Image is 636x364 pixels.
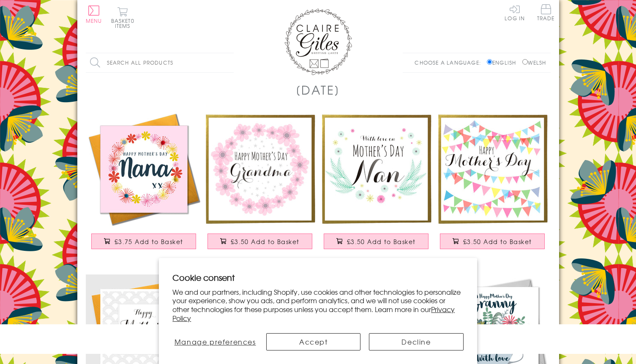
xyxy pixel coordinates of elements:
img: Mother's Day Card, With love, Nan, Nan [318,111,434,227]
a: Privacy Policy [172,304,455,323]
button: £3.50 Add to Basket [207,234,312,249]
img: Mother's Day Card, For Grandma, Grandma [202,111,318,227]
button: Accept [266,333,360,350]
label: Welsh [522,59,546,66]
img: Mother's Day Card, Pink Flowers, Nana, Embellished with colourful pompoms [86,111,202,227]
label: English [487,59,520,66]
p: We and our partners, including Shopify, use cookies and other technologies to personalize your ex... [172,288,464,323]
span: 0 items [115,17,134,30]
a: Mother's Day Card, Pink Flowers, Nana, Embellished with colourful pompoms £3.75 Add to Basket [86,111,202,258]
button: £3.75 Add to Basket [91,234,196,249]
p: Choose a language: [415,59,485,66]
input: English [487,59,492,65]
button: £3.50 Add to Basket [440,234,545,249]
a: Trade [537,4,555,22]
h2: Cookie consent [172,272,464,283]
input: Search all products [86,53,234,72]
button: Decline [369,333,463,350]
span: £3.50 Add to Basket [347,237,416,246]
input: Welsh [522,59,528,65]
a: Mother's Day Card, For Grandma, Grandma £3.50 Add to Basket [202,111,318,258]
button: Menu [86,5,102,23]
input: Search [225,53,234,72]
button: Manage preferences [172,333,258,350]
span: £3.75 Add to Basket [115,237,183,246]
span: £3.50 Add to Basket [463,237,532,246]
span: Trade [537,4,555,21]
span: Manage preferences [175,337,256,347]
a: Log In [505,4,525,21]
button: Basket0 items [111,7,134,28]
span: Menu [86,17,102,24]
a: Mother's Day Card, With love, Nan, Nan £3.50 Add to Basket [318,111,434,258]
h1: [DATE] [296,81,340,98]
img: Mother's Day Card, Colourful Bunting, Open [434,111,551,227]
span: £3.50 Add to Basket [231,237,300,246]
button: £3.50 Add to Basket [324,234,429,249]
a: Mother's Day Card, Colourful Bunting, Open £3.50 Add to Basket [434,111,551,258]
img: Claire Giles Greetings Cards [284,8,352,75]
